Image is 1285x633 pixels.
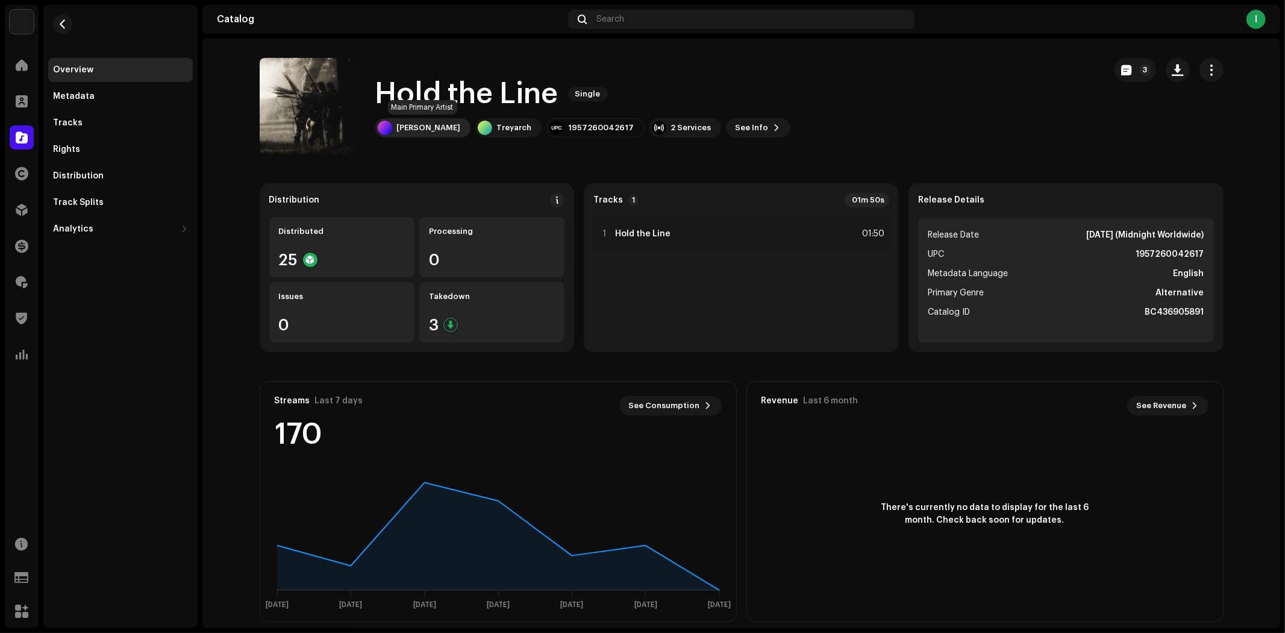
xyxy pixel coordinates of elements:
[928,266,1008,281] span: Metadata Language
[429,227,555,236] div: Processing
[928,286,984,300] span: Primary Genre
[53,145,80,154] div: Rights
[266,601,289,609] text: [DATE]
[48,111,193,135] re-m-nav-item: Tracks
[568,87,608,101] span: Single
[596,14,624,24] span: Search
[726,118,790,137] button: See Info
[1137,394,1187,418] span: See Revenue
[560,601,583,609] text: [DATE]
[429,292,555,301] div: Takedown
[1174,266,1204,281] strong: English
[48,164,193,188] re-m-nav-item: Distribution
[918,195,984,205] strong: Release Details
[593,195,623,205] strong: Tracks
[1087,228,1204,242] strong: [DATE] (Midnight Worldwide)
[736,116,769,140] span: See Info
[53,171,104,181] div: Distribution
[1136,247,1204,262] strong: 1957260042617
[569,123,634,133] div: 1957260042617
[1145,305,1204,320] strong: BC436905891
[375,75,558,113] h1: Hold the Line
[634,601,657,609] text: [DATE]
[279,227,405,236] div: Distributed
[761,396,799,406] div: Revenue
[315,396,363,406] div: Last 7 days
[804,396,858,406] div: Last 6 month
[279,292,405,301] div: Issues
[877,502,1093,527] span: There's currently no data to display for the last 6 month. Check back soon for updates.
[928,305,970,320] span: Catalog ID
[845,193,889,207] div: 01m 50s
[497,123,532,133] div: Treyarch
[628,195,639,206] p-badge: 1
[48,191,193,215] re-m-nav-item: Track Splits
[10,10,34,34] img: afd5cbfa-dab2-418a-b3bb-650b285419db
[629,394,700,418] span: See Consumption
[858,227,884,241] div: 01:50
[1139,64,1151,76] p-badge: 3
[413,601,436,609] text: [DATE]
[1246,10,1266,29] div: I
[615,229,671,239] strong: Hold the Line
[269,195,320,205] div: Distribution
[671,123,711,133] div: 2 Services
[53,118,83,128] div: Tracks
[53,224,93,234] div: Analytics
[708,601,731,609] text: [DATE]
[397,123,461,133] div: [PERSON_NAME]
[1127,396,1208,415] button: See Revenue
[48,137,193,162] re-m-nav-item: Rights
[48,84,193,109] re-m-nav-item: Metadata
[1115,58,1156,82] button: 3
[619,396,722,415] button: See Consumption
[48,58,193,82] re-m-nav-item: Overview
[928,247,944,262] span: UPC
[487,601,510,609] text: [DATE]
[1156,286,1204,300] strong: Alternative
[928,228,979,242] span: Release Date
[48,217,193,241] re-m-nav-dropdown: Analytics
[339,601,362,609] text: [DATE]
[53,198,104,207] div: Track Splits
[53,92,95,101] div: Metadata
[275,396,310,406] div: Streams
[53,65,93,75] div: Overview
[217,14,563,24] div: Catalog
